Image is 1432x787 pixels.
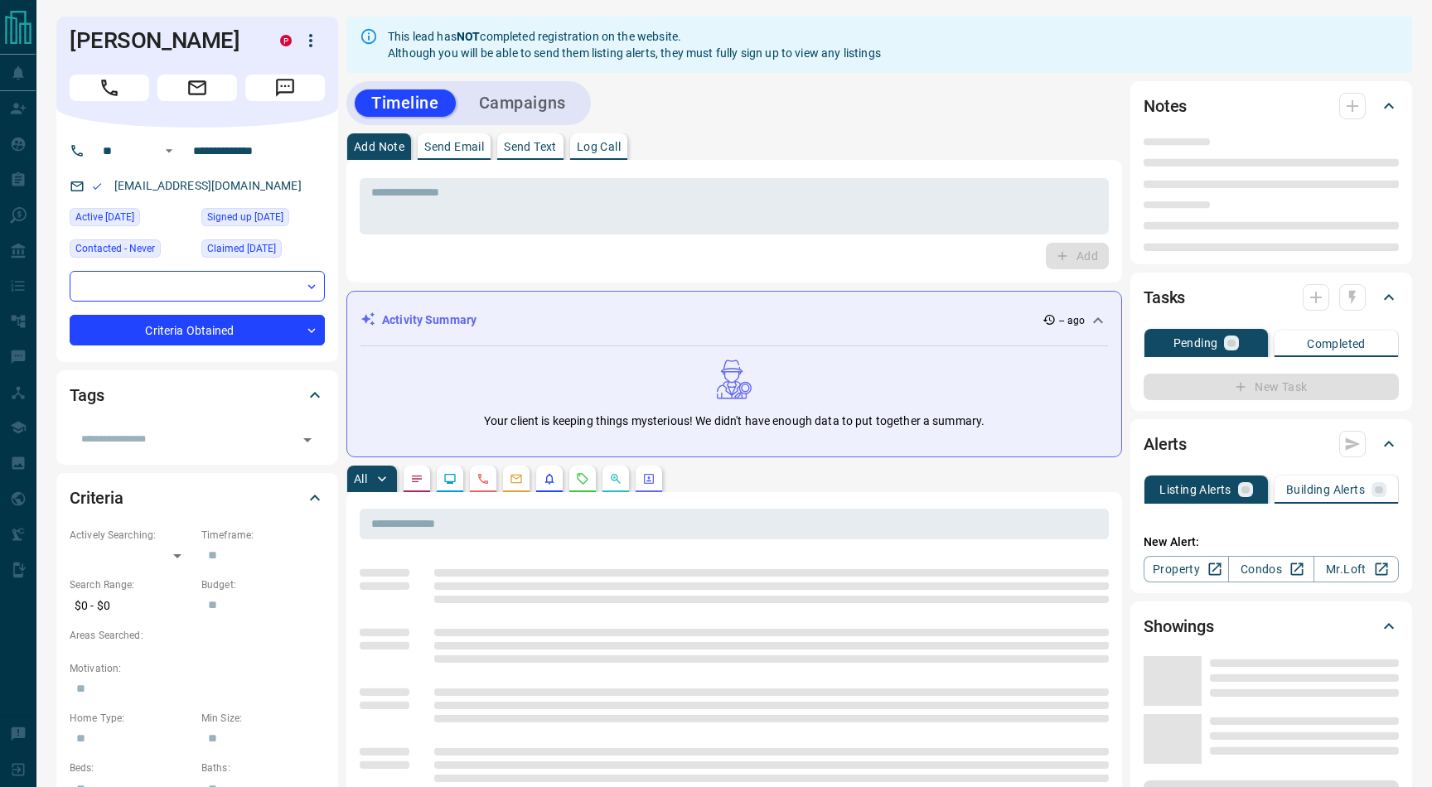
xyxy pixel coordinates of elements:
[70,592,193,620] p: $0 - $0
[70,661,325,676] p: Motivation:
[1144,424,1399,464] div: Alerts
[70,478,325,518] div: Criteria
[477,472,490,485] svg: Calls
[70,375,325,415] div: Tags
[354,141,404,152] p: Add Note
[504,141,557,152] p: Send Text
[1144,278,1399,317] div: Tasks
[207,209,283,225] span: Signed up [DATE]
[201,208,325,231] div: Sat Nov 11 2023
[1173,337,1218,349] p: Pending
[201,711,325,726] p: Min Size:
[70,208,193,231] div: Sat Nov 11 2023
[70,27,255,54] h1: [PERSON_NAME]
[296,428,319,451] button: Open
[1228,556,1313,582] a: Condos
[577,141,621,152] p: Log Call
[70,485,123,511] h2: Criteria
[576,472,589,485] svg: Requests
[424,141,484,152] p: Send Email
[159,141,179,161] button: Open
[1059,313,1085,328] p: -- ago
[201,528,325,543] p: Timeframe:
[510,472,523,485] svg: Emails
[1144,284,1185,311] h2: Tasks
[1144,606,1399,646] div: Showings
[388,22,881,68] div: This lead has completed registration on the website. Although you will be able to send them listi...
[1144,93,1187,119] h2: Notes
[457,30,480,43] strong: NOT
[1159,484,1231,495] p: Listing Alerts
[75,240,155,257] span: Contacted - Never
[1144,86,1399,126] div: Notes
[70,315,325,345] div: Criteria Obtained
[70,75,149,101] span: Call
[462,89,583,117] button: Campaigns
[1144,431,1187,457] h2: Alerts
[1144,556,1229,582] a: Property
[1286,484,1365,495] p: Building Alerts
[484,413,984,430] p: Your client is keeping things mysterious! We didn't have enough data to put together a summary.
[70,711,193,726] p: Home Type:
[355,89,456,117] button: Timeline
[543,472,556,485] svg: Listing Alerts
[75,209,134,225] span: Active [DATE]
[91,181,103,192] svg: Email Valid
[642,472,656,485] svg: Agent Actions
[1144,534,1399,551] p: New Alert:
[70,382,104,408] h2: Tags
[70,528,193,543] p: Actively Searching:
[70,628,325,643] p: Areas Searched:
[201,239,325,263] div: Sat Nov 11 2023
[201,760,325,775] p: Baths:
[410,472,423,485] svg: Notes
[201,577,325,592] p: Budget:
[1307,338,1366,350] p: Completed
[382,311,477,329] p: Activity Summary
[360,305,1108,336] div: Activity Summary-- ago
[1313,556,1399,582] a: Mr.Loft
[157,75,237,101] span: Email
[114,179,302,192] a: [EMAIL_ADDRESS][DOMAIN_NAME]
[245,75,325,101] span: Message
[70,577,193,592] p: Search Range:
[280,35,292,46] div: property.ca
[354,473,367,485] p: All
[609,472,622,485] svg: Opportunities
[207,240,276,257] span: Claimed [DATE]
[443,472,457,485] svg: Lead Browsing Activity
[70,760,193,775] p: Beds:
[1144,613,1214,640] h2: Showings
